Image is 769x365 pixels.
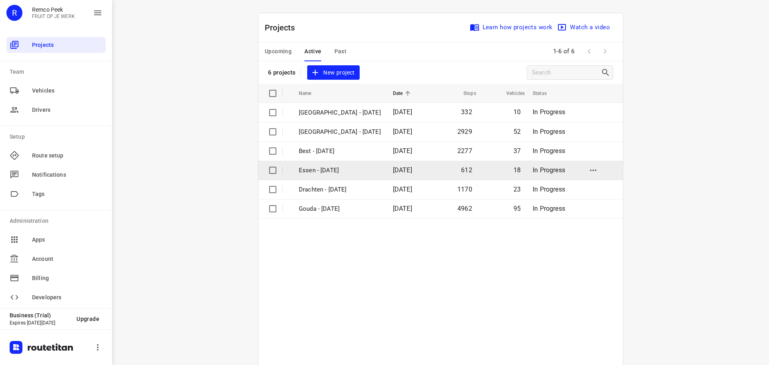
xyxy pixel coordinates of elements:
span: Stops [453,89,476,98]
span: Projects [32,41,103,49]
span: Account [32,255,103,263]
span: 4962 [457,205,472,212]
p: Setup [10,133,106,141]
span: [DATE] [393,205,412,212]
p: FRUIT OP JE WERK [32,14,75,19]
div: Billing [6,270,106,286]
span: Vehicles [32,87,103,95]
p: Expires [DATE][DATE] [10,320,70,326]
div: R [6,5,22,21]
p: Drachten - Monday [299,185,381,194]
p: Remco Peek [32,6,75,13]
span: Status [533,89,557,98]
input: Search projects [532,67,601,79]
span: Billing [32,274,103,282]
span: 52 [513,128,521,135]
span: In Progress [533,147,565,155]
div: Route setup [6,147,106,163]
span: [DATE] [393,108,412,116]
div: Developers [6,289,106,305]
div: Notifications [6,167,106,183]
span: Upgrade [76,316,99,322]
span: [DATE] [393,166,412,174]
p: Essen - [DATE] [299,166,381,175]
p: Team [10,68,106,76]
span: 10 [513,108,521,116]
span: In Progress [533,205,565,212]
span: 612 [461,166,472,174]
span: In Progress [533,128,565,135]
p: Projects [265,22,302,34]
span: Route setup [32,151,103,160]
span: 332 [461,108,472,116]
span: [DATE] [393,186,412,193]
span: Next Page [597,43,613,59]
span: Past [334,46,347,56]
div: Tags [6,186,106,202]
p: Administration [10,217,106,225]
div: Apps [6,232,106,248]
span: 2929 [457,128,472,135]
div: Vehicles [6,83,106,99]
span: 23 [513,186,521,193]
span: 18 [513,166,521,174]
span: 37 [513,147,521,155]
span: Notifications [32,171,103,179]
span: In Progress [533,108,565,116]
span: Tags [32,190,103,198]
span: Active [304,46,321,56]
span: Vehicles [496,89,525,98]
button: Upgrade [70,312,106,326]
span: [DATE] [393,147,412,155]
span: 1170 [457,186,472,193]
span: Drivers [32,106,103,114]
span: In Progress [533,166,565,174]
span: 2277 [457,147,472,155]
span: Developers [32,293,103,302]
div: Search [601,68,613,77]
span: Name [299,89,322,98]
span: [DATE] [393,128,412,135]
p: Gouda - Monday [299,204,381,214]
button: New project [307,65,359,80]
span: New project [312,68,354,78]
p: 6 projects [268,69,296,76]
span: Upcoming [265,46,292,56]
span: 95 [513,205,521,212]
p: Business (Trial) [10,312,70,319]
span: Previous Page [581,43,597,59]
p: Best - [DATE] [299,147,381,156]
span: In Progress [533,186,565,193]
div: Projects [6,37,106,53]
span: 1-6 of 6 [550,43,578,60]
div: Drivers [6,102,106,118]
div: Account [6,251,106,267]
span: Date [393,89,413,98]
span: Apps [32,236,103,244]
p: [GEOGRAPHIC_DATA] - [DATE] [299,127,381,137]
p: [GEOGRAPHIC_DATA] - [DATE] [299,108,381,117]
